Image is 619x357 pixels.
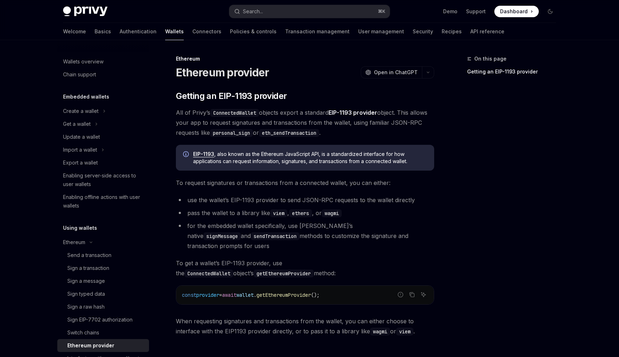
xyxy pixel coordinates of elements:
[57,300,149,313] a: Sign a raw hash
[57,236,149,249] button: Toggle Ethereum section
[182,292,196,298] span: const
[176,221,434,251] li: for the embedded wallet specifically, use [PERSON_NAME]’s native and methods to customize the sig...
[67,303,105,311] div: Sign a raw hash
[361,66,422,78] button: Open in ChatGPT
[67,315,133,324] div: Sign EIP-7702 authorization
[256,292,311,298] span: getEthereumProvider
[57,339,149,352] a: Ethereum provider
[259,129,319,137] code: eth_sendTransaction
[413,23,433,40] a: Security
[236,292,254,298] span: wallet
[57,275,149,287] a: Sign a message
[229,5,390,18] button: Open search
[67,341,114,350] div: Ethereum provider
[63,238,85,247] div: Ethereum
[196,292,219,298] span: provider
[176,178,434,188] span: To request signatures or transactions from a connected wallet, you can either:
[219,292,222,298] span: =
[57,130,149,143] a: Update a wallet
[289,209,312,217] code: ethers
[254,292,256,298] span: .
[322,209,342,217] code: wagmi
[67,277,105,285] div: Sign a message
[192,23,221,40] a: Connectors
[67,328,99,337] div: Switch chains
[176,108,434,138] span: All of Privy’s objects export a standard object. This allows your app to request signatures and t...
[63,92,109,101] h5: Embedded wallets
[63,133,100,141] div: Update a wallet
[396,328,413,335] code: viem
[57,169,149,191] a: Enabling server-side access to user wallets
[396,290,405,299] button: Report incorrect code
[494,6,539,17] a: Dashboard
[57,326,149,339] a: Switch chains
[176,208,434,218] li: pass the wallet to a library like , , or
[176,258,434,278] span: To get a wallet’s EIP-1193 provider, use the object’s method:
[193,151,427,165] span: , also known as the Ethereum JavaScript API, is a standardized interface for how applications can...
[467,66,562,77] a: Getting an EIP-1193 provider
[57,55,149,68] a: Wallets overview
[176,90,287,102] span: Getting an EIP-1193 provider
[67,251,111,260] div: Send a transaction
[466,8,486,15] a: Support
[63,120,91,128] div: Get a wallet
[120,23,157,40] a: Authentication
[407,290,417,299] button: Copy the contents from the code block
[57,68,149,81] a: Chain support
[165,23,184,40] a: Wallets
[470,23,504,40] a: API reference
[254,270,314,277] code: getEthereumProvider
[500,8,528,15] span: Dashboard
[183,151,190,158] svg: Info
[378,9,385,14] span: ⌘ K
[474,54,507,63] span: On this page
[443,8,457,15] a: Demo
[63,193,145,210] div: Enabling offline actions with user wallets
[176,316,434,336] span: When requesting signatures and transactions from the wallet, you can either choose to interface w...
[63,146,97,154] div: Import a wallet
[374,69,418,76] span: Open in ChatGPT
[57,313,149,326] a: Sign EIP-7702 authorization
[230,23,277,40] a: Policies & controls
[63,70,96,79] div: Chain support
[358,23,404,40] a: User management
[67,290,105,298] div: Sign typed data
[176,66,269,79] h1: Ethereum provider
[63,107,99,115] div: Create a wallet
[328,109,377,116] a: EIP-1193 provider
[57,105,149,118] button: Toggle Create a wallet section
[57,262,149,275] a: Sign a transaction
[67,264,109,272] div: Sign a transaction
[63,224,97,232] h5: Using wallets
[57,156,149,169] a: Export a wallet
[57,118,149,130] button: Toggle Get a wallet section
[176,55,434,62] div: Ethereum
[57,249,149,262] a: Send a transaction
[370,328,390,335] code: wagmi
[210,129,253,137] code: personal_sign
[63,171,145,189] div: Enabling server-side access to user wallets
[203,232,241,240] code: signMessage
[57,143,149,156] button: Toggle Import a wallet section
[63,6,107,16] img: dark logo
[63,158,98,167] div: Export a wallet
[544,6,556,17] button: Toggle dark mode
[176,195,434,205] li: use the wallet’s EIP-1193 provider to send JSON-RPC requests to the wallet directly
[419,290,428,299] button: Ask AI
[270,209,287,217] code: viem
[210,109,259,117] code: ConnectedWallet
[95,23,111,40] a: Basics
[243,7,263,16] div: Search...
[251,232,299,240] code: sendTransaction
[193,151,214,157] a: EIP-1193
[442,23,462,40] a: Recipes
[184,270,233,277] code: ConnectedWallet
[63,23,86,40] a: Welcome
[63,57,104,66] div: Wallets overview
[222,292,236,298] span: await
[311,292,320,298] span: ();
[285,23,350,40] a: Transaction management
[57,191,149,212] a: Enabling offline actions with user wallets
[57,287,149,300] a: Sign typed data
